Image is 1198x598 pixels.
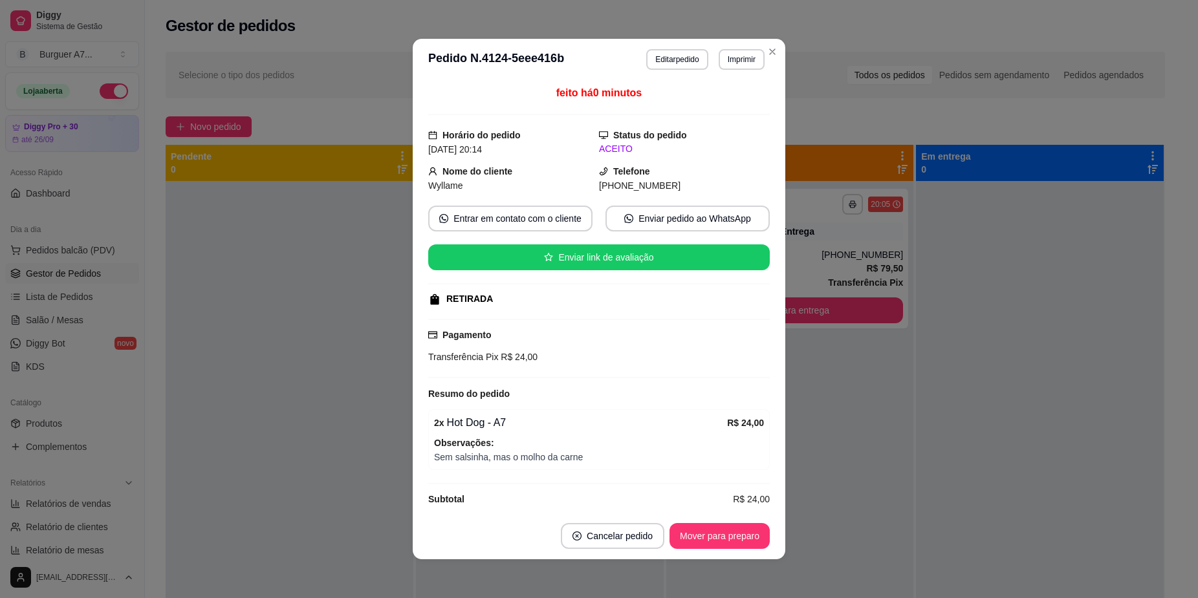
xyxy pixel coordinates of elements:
strong: Observações: [434,438,494,448]
span: R$ 24,00 [733,506,770,520]
span: Transferência Pix [428,352,498,362]
strong: Resumo do pedido [428,389,510,399]
span: desktop [599,131,608,140]
h3: Pedido N. 4124-5eee416b [428,49,564,70]
span: feito há 0 minutos [556,87,642,98]
span: star [544,253,553,262]
span: calendar [428,131,437,140]
button: Imprimir [719,49,765,70]
strong: Horário do pedido [442,130,521,140]
span: Sem salsinha, mas o molho da carne [434,450,764,464]
button: whats-appEnviar pedido ao WhatsApp [605,206,770,231]
span: close-circle [572,531,582,540]
button: Mover para preparo [670,523,770,549]
div: ACEITO [599,142,770,156]
strong: Pagamento [442,330,491,340]
div: RETIRADA [446,292,493,306]
span: whats-app [439,214,448,223]
strong: Nome do cliente [442,166,512,176]
span: R$ 24,00 [733,492,770,506]
span: user [428,167,437,176]
strong: R$ 24,00 [727,418,764,428]
span: phone [599,167,608,176]
span: Wyllame [428,180,463,191]
span: [DATE] 20:14 [428,144,482,155]
strong: Telefone [613,166,650,176]
button: close-circleCancelar pedido [561,523,664,549]
span: [PHONE_NUMBER] [599,180,681,191]
span: R$ 24,00 [498,352,538,362]
strong: 2 x [434,418,444,428]
strong: Subtotal [428,494,464,504]
span: whats-app [624,214,633,223]
button: whats-appEntrar em contato com o cliente [428,206,593,231]
button: Editarpedido [646,49,708,70]
div: Hot Dog - A7 [434,415,727,431]
button: starEnviar link de avaliação [428,244,770,270]
strong: Status do pedido [613,130,687,140]
span: credit-card [428,330,437,339]
button: Close [762,41,783,62]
